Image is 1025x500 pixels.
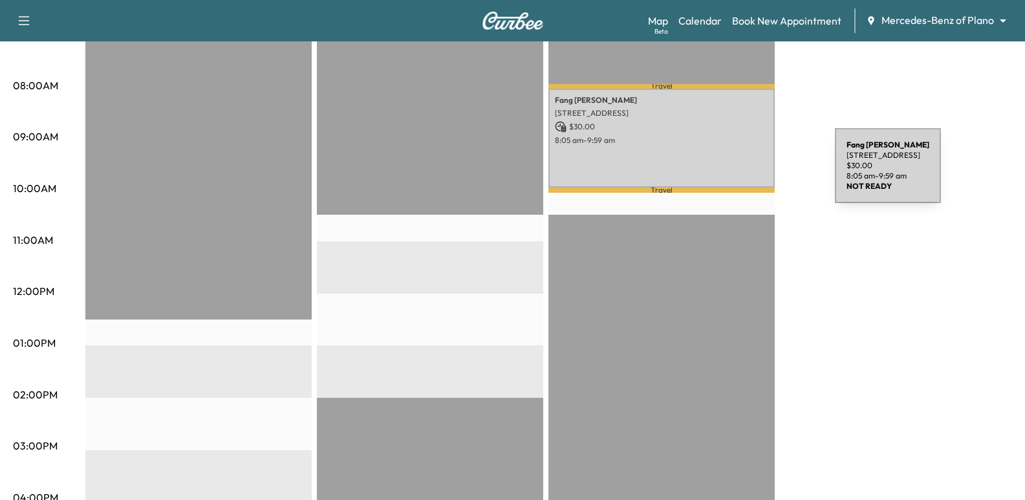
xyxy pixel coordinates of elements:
p: [STREET_ADDRESS] [555,108,768,118]
p: 02:00PM [13,387,58,402]
img: Curbee Logo [482,12,544,30]
a: Book New Appointment [732,13,841,28]
p: 8:05 am - 9:59 am [555,135,768,146]
p: 03:00PM [13,438,58,453]
span: Mercedes-Benz of Plano [881,13,994,28]
p: 10:00AM [13,180,56,196]
p: 09:00AM [13,129,58,144]
a: Calendar [678,13,722,28]
p: 12:00PM [13,283,54,299]
a: MapBeta [648,13,668,28]
p: $ 30.00 [555,121,768,133]
p: 01:00PM [13,335,56,351]
p: 11:00AM [13,232,53,248]
div: Beta [654,27,668,36]
p: Fang [PERSON_NAME] [555,95,768,105]
p: Travel [548,84,775,89]
p: Travel [548,188,775,193]
p: 08:00AM [13,78,58,93]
